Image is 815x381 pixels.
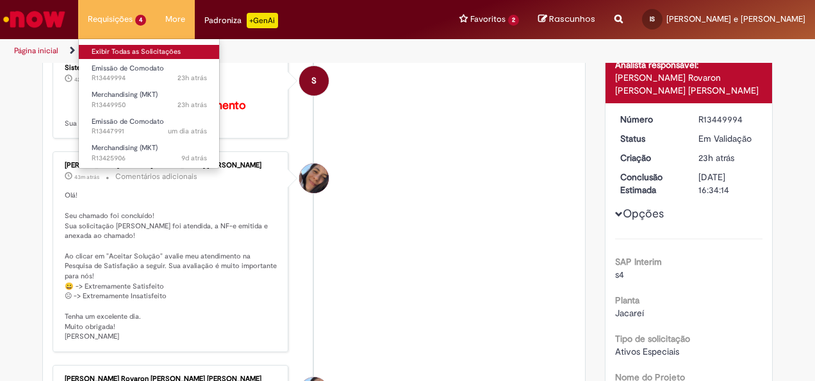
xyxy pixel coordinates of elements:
[65,162,278,169] div: [PERSON_NAME] Rovaron [PERSON_NAME] [PERSON_NAME]
[74,173,99,181] time: 27/08/2025 16:01:38
[177,73,207,83] span: 23h atrás
[88,13,133,26] span: Requisições
[204,13,278,28] div: Padroniza
[698,113,758,126] div: R13449994
[74,173,99,181] span: 43m atrás
[666,13,805,24] span: [PERSON_NAME] e [PERSON_NAME]
[299,164,329,193] div: Lívia Rovaron Oliveira Faria
[79,45,220,59] a: Exibir Todas as Solicitações
[615,71,763,97] div: [PERSON_NAME] Rovaron [PERSON_NAME] [PERSON_NAME]
[115,171,197,182] small: Comentários adicionais
[611,132,689,145] dt: Status
[177,73,207,83] time: 26/08/2025 17:34:12
[615,256,662,267] b: SAP Interim
[65,99,278,129] p: Sua solicitação foi concluída.
[611,113,689,126] dt: Número
[165,13,185,26] span: More
[247,13,278,28] p: +GenAi
[92,100,207,110] span: R13449950
[181,153,207,163] span: 9d atrás
[79,88,220,112] a: Aberto R13449950 : Merchandising (MKT)
[615,346,679,357] span: Ativos Especiais
[74,76,99,83] time: 27/08/2025 16:02:38
[65,64,278,72] div: Sistema
[79,115,220,139] a: Aberto R13447991 : Emissão de Comodato
[698,132,758,145] div: Em Validação
[508,15,519,26] span: 2
[299,66,329,96] div: System
[177,100,207,110] time: 26/08/2025 17:25:02
[615,333,690,344] b: Tipo de solicitação
[92,63,164,73] span: Emissão de Comodato
[1,6,67,32] img: ServiceNow
[168,126,207,136] span: um dia atrás
[79,141,220,165] a: Aberto R13425906 : Merchandising (MKT)
[10,39,534,63] ul: Trilhas de página
[92,126,207,137] span: R13447991
[311,65,317,96] span: S
[615,294,639,306] b: Planta
[698,152,734,164] time: 26/08/2025 17:34:11
[92,117,164,126] span: Emissão de Comodato
[549,13,595,25] span: Rascunhos
[92,90,158,99] span: Merchandising (MKT)
[92,143,158,153] span: Merchandising (MKT)
[14,46,58,56] a: Página inicial
[168,126,207,136] time: 26/08/2025 11:53:50
[698,152,734,164] span: 23h atrás
[611,171,689,196] dt: Conclusão Estimada
[611,151,689,164] dt: Criação
[135,15,146,26] span: 4
[470,13,506,26] span: Favoritos
[78,38,220,169] ul: Requisições
[92,153,207,164] span: R13425906
[698,151,758,164] div: 26/08/2025 17:34:11
[650,15,655,23] span: IS
[615,58,763,71] div: Analista responsável:
[698,171,758,196] div: [DATE] 16:34:14
[615,269,624,280] span: s4
[79,62,220,85] a: Aberto R13449994 : Emissão de Comodato
[65,190,278,342] p: Olá! Seu chamado foi concluído! Sua solicitação [PERSON_NAME] foi atendida, a NF-e emitida e anex...
[177,100,207,110] span: 23h atrás
[74,76,99,83] span: 42m atrás
[181,153,207,163] time: 18/08/2025 16:44:53
[538,13,595,26] a: Rascunhos
[92,73,207,83] span: R13449994
[615,307,644,319] span: Jacareí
